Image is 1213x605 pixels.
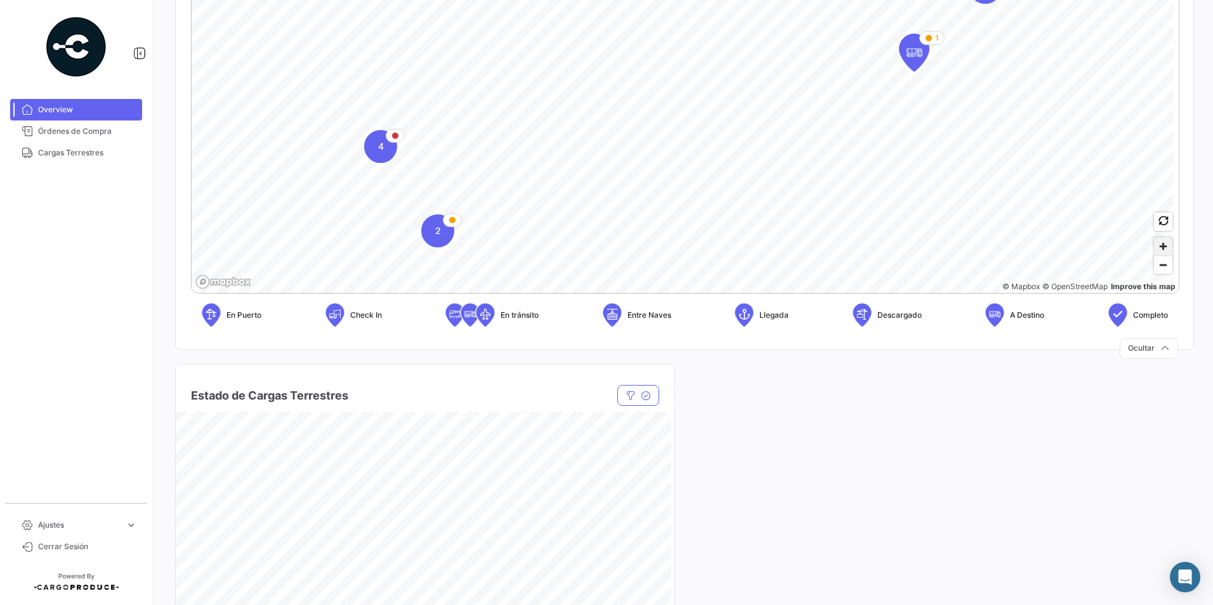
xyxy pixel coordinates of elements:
a: Cargas Terrestres [10,142,142,164]
span: Cargas Terrestres [38,147,137,159]
button: Ocultar [1120,338,1178,359]
a: Overview [10,99,142,120]
img: powered-by.png [44,15,108,79]
a: Órdenes de Compra [10,120,142,142]
button: Zoom out [1154,256,1172,274]
span: En tránsito [501,309,539,321]
div: Map marker [421,214,454,247]
span: A Destino [1010,309,1044,321]
a: Mapbox [1002,282,1040,291]
span: 4 [378,140,384,153]
span: Check In [350,309,382,321]
button: Zoom in [1154,237,1172,256]
span: expand_more [126,519,137,531]
span: Completo [1133,309,1168,321]
span: Órdenes de Compra [38,126,137,137]
span: Descargado [877,309,922,321]
span: En Puerto [226,309,261,321]
div: Map marker [364,130,397,163]
a: Mapbox logo [195,275,251,289]
span: Overview [38,104,137,115]
span: Cerrar Sesión [38,541,137,552]
a: Map feedback [1111,282,1176,291]
div: Map marker [899,34,929,72]
span: Llegada [759,309,789,321]
span: Entre Naves [627,309,671,321]
span: Ajustes [38,519,121,531]
h4: Estado de Cargas Terrestres [191,387,348,405]
span: 1 [935,32,939,44]
span: 2 [435,224,441,237]
div: Abrir Intercom Messenger [1170,562,1200,592]
a: OpenStreetMap [1042,282,1108,291]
